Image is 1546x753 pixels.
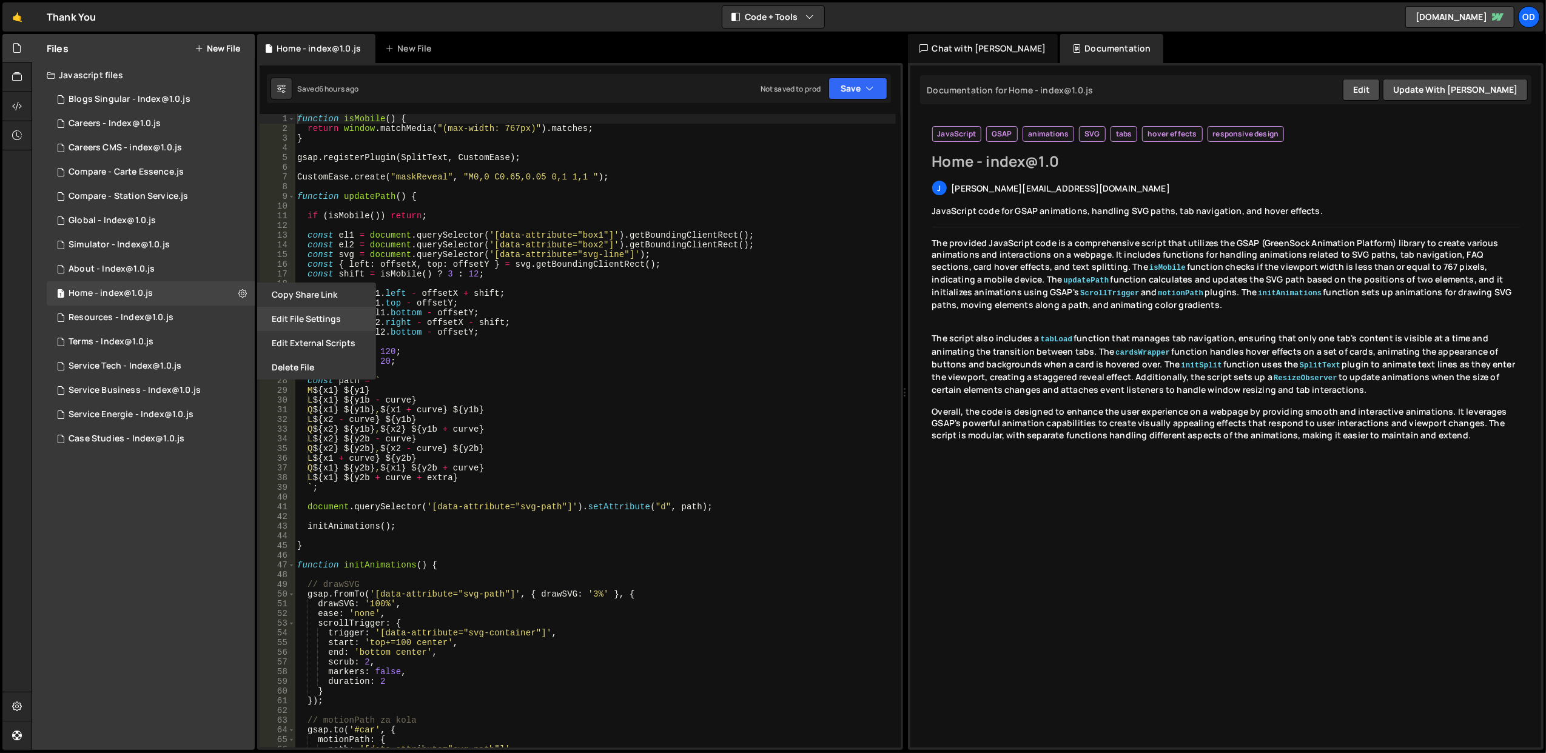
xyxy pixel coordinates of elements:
[260,153,295,162] div: 5
[260,279,295,289] div: 18
[260,483,295,492] div: 39
[260,492,295,502] div: 40
[69,385,201,396] div: Service Business - Index@1.0.js
[69,118,161,129] div: Careers - Index@1.0.js
[1040,335,1074,344] code: tabLoad
[1213,129,1279,139] span: responsive design
[297,84,359,94] div: Saved
[257,283,376,307] button: Copy share link
[260,715,295,725] div: 63
[69,215,156,226] div: Global - Index@1.0.js
[932,205,1323,216] span: JavaScript code for GSAP animations, handling SVG paths, tab navigation, and hover effects.
[260,269,295,279] div: 17
[260,725,295,735] div: 64
[1116,129,1132,139] span: tabs
[69,264,155,275] div: About - Index@1.0.js
[47,136,255,160] div: 16150/44848.js
[385,42,436,55] div: New File
[260,609,295,618] div: 52
[828,78,887,99] button: Save
[69,361,181,372] div: Service Tech - Index@1.0.js
[47,306,255,330] div: 16150/43656.js
[260,560,295,570] div: 47
[260,589,295,599] div: 50
[69,409,193,420] div: Service Energie - Index@1.0.js
[32,63,255,87] div: Javascript files
[260,444,295,453] div: 35
[260,463,295,473] div: 37
[1079,289,1141,298] code: ScrollTrigger
[319,84,359,94] div: 6 hours ago
[260,735,295,745] div: 65
[1518,6,1540,28] div: Od
[952,182,1171,194] span: [PERSON_NAME][EMAIL_ADDRESS][DOMAIN_NAME]
[277,42,361,55] div: Home - index@1.0.js
[260,221,295,230] div: 12
[260,124,295,133] div: 2
[260,250,295,259] div: 15
[1383,79,1528,101] button: Update with [PERSON_NAME]
[260,172,295,182] div: 7
[2,2,32,32] a: 🤙
[260,211,295,221] div: 11
[260,415,295,424] div: 32
[47,257,255,281] div: 16150/44188.js
[260,376,295,386] div: 28
[69,191,188,202] div: Compare - Station Service.js
[195,44,240,53] button: New File
[257,331,376,355] button: Edit External Scripts
[260,473,295,483] div: 38
[260,162,295,172] div: 6
[47,281,255,306] div: 16150/43401.js
[47,112,255,136] div: 16150/44830.js
[260,599,295,609] div: 51
[932,237,1520,311] p: The provided JavaScript code is a comprehensive script that utilizes the GSAP (GreenSock Animatio...
[992,129,1012,139] span: GSAP
[260,512,295,521] div: 42
[932,406,1520,441] p: Overall, the code is designed to enhance the user experience on a webpage by providing smooth and...
[260,628,295,638] div: 54
[57,290,64,300] span: 1
[69,433,184,444] div: Case Studies - Index@1.0.js
[260,424,295,434] div: 33
[260,541,295,551] div: 45
[257,307,376,331] button: Edit File Settings
[260,706,295,715] div: 62
[260,551,295,560] div: 46
[722,6,824,28] button: Code + Tools
[47,42,69,55] h2: Files
[1257,289,1323,298] code: initAnimations
[47,209,255,233] div: 16150/43695.js
[260,395,295,405] div: 30
[932,152,1520,171] h2: Home - index@1.0
[69,312,173,323] div: Resources - Index@1.0.js
[260,667,295,677] div: 58
[1062,276,1110,286] code: updatePath
[260,114,295,124] div: 1
[260,386,295,395] div: 29
[69,94,190,105] div: Blogs Singular - Index@1.0.js
[1148,129,1197,139] span: hover effects
[1028,129,1069,139] span: animations
[69,288,153,299] div: Home - index@1.0.js
[260,531,295,541] div: 44
[260,502,295,512] div: 41
[1114,348,1171,358] code: cardsWrapper
[47,10,96,24] div: Thank You
[937,183,941,193] span: j
[1405,6,1514,28] a: [DOMAIN_NAME]
[260,453,295,463] div: 36
[260,677,295,686] div: 59
[47,184,255,209] div: 16150/44840.js
[47,427,255,451] div: 16150/44116.js
[1180,361,1223,370] code: initSplit
[260,618,295,628] div: 53
[260,638,295,648] div: 55
[47,403,255,427] div: 16150/43762.js
[260,133,295,143] div: 3
[47,330,255,354] div: 16150/43555.js
[69,336,153,347] div: Terms - Index@1.0.js
[1084,129,1100,139] span: SVG
[260,192,295,201] div: 9
[761,84,821,94] div: Not saved to prod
